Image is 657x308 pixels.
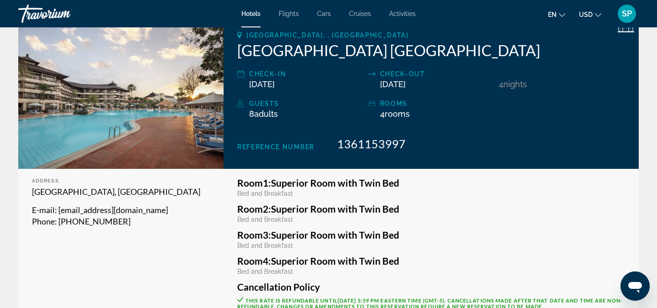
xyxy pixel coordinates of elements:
[620,271,650,301] iframe: Button to launch messaging window
[380,109,410,119] span: 4
[338,298,445,303] span: [DATE] 5:59 PM Eastern Time (GMT-5)
[32,216,55,226] span: Phone
[380,98,495,109] div: rooms
[380,68,495,79] div: Check-out
[499,79,503,89] span: 4
[237,282,625,292] h3: Cancellation Policy
[55,205,168,215] span: : [EMAIL_ADDRESS][DOMAIN_NAME]
[246,31,409,39] span: [GEOGRAPHIC_DATA], , [GEOGRAPHIC_DATA]
[237,190,293,197] span: Bed and Breakfast
[237,268,293,275] span: Bed and Breakfast
[503,79,527,89] span: Nights
[32,205,55,215] span: E-mail
[237,178,625,188] h3: Superior Room with Twin Bed
[237,143,314,151] span: Reference Number
[579,8,601,21] button: Change currency
[237,216,293,223] span: Bed and Breakfast
[237,255,271,266] span: 4:
[237,242,293,249] span: Bed and Breakfast
[249,79,275,89] span: [DATE]
[32,178,210,184] div: Address
[385,109,410,119] span: rooms
[237,256,625,266] h3: Superior Room with Twin Bed
[317,10,331,17] a: Cars
[241,10,261,17] a: Hotels
[237,229,271,240] span: 3:
[237,255,263,266] span: Room
[237,41,625,59] h2: [GEOGRAPHIC_DATA] [GEOGRAPHIC_DATA]
[55,216,130,226] span: : [PHONE_NUMBER]
[237,230,625,240] h3: Superior Room with Twin Bed
[279,10,299,17] a: Flights
[579,11,593,18] span: USD
[249,68,364,79] div: Check-in
[237,177,271,188] span: 1:
[254,109,278,119] span: Adults
[237,177,263,188] span: Room
[337,137,406,151] span: 1361153997
[380,79,406,89] span: [DATE]
[548,11,557,18] span: en
[237,229,263,240] span: Room
[249,109,278,119] span: 8
[622,9,632,18] span: SP
[18,2,109,26] a: Travorium
[349,10,371,17] a: Cruises
[615,4,639,23] button: User Menu
[237,203,263,214] span: Room
[249,98,364,109] div: Guests
[237,203,271,214] span: 2:
[237,204,625,214] h3: Superior Room with Twin Bed
[548,8,565,21] button: Change language
[389,10,416,17] a: Activities
[32,186,210,198] p: [GEOGRAPHIC_DATA], [GEOGRAPHIC_DATA]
